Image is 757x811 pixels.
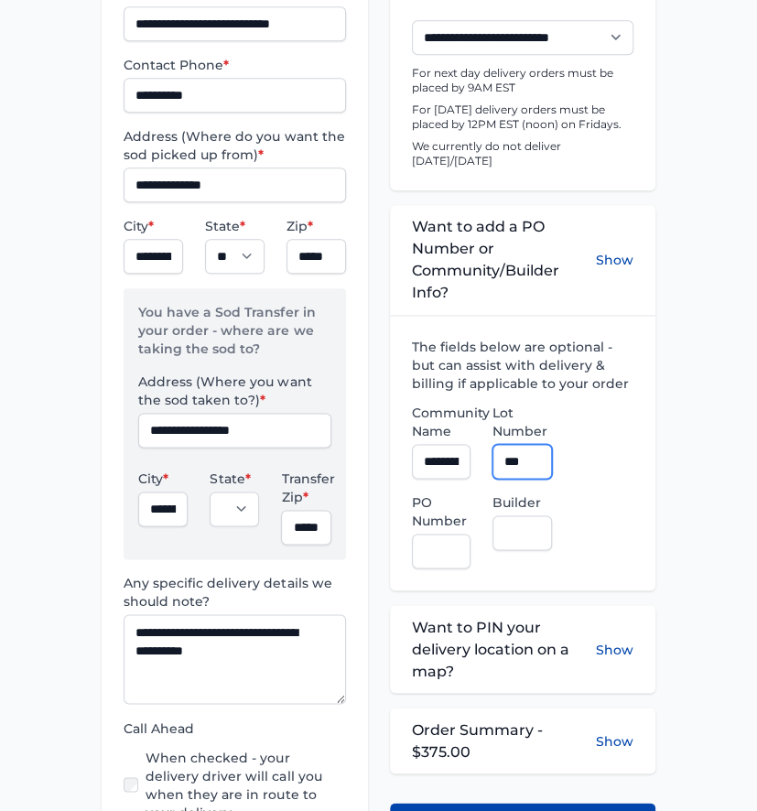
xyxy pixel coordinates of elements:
[412,66,633,95] p: For next day delivery orders must be placed by 9AM EST
[412,338,633,393] label: The fields below are optional - but can assist with delivery & billing if applicable to your order
[124,127,345,164] label: Address (Where do you want the sod picked up from)
[412,139,633,168] p: We currently do not deliver [DATE]/[DATE]
[412,404,471,440] label: Community Name
[412,719,596,762] span: Order Summary - $375.00
[492,493,552,512] label: Builder
[412,103,633,132] p: For [DATE] delivery orders must be placed by 12PM EST (noon) on Fridays.
[412,216,596,304] span: Want to add a PO Number or Community/Builder Info?
[596,731,633,750] button: Show
[138,470,188,488] label: City
[138,373,330,409] label: Address (Where you want the sod taken to?)
[596,616,633,682] button: Show
[412,616,596,682] span: Want to PIN your delivery location on a map?
[412,493,471,530] label: PO Number
[205,217,265,235] label: State
[124,574,345,611] label: Any specific delivery details we should note?
[281,470,330,506] label: Transfer Zip
[124,217,183,235] label: City
[138,303,330,373] p: You have a Sod Transfer in your order - where are we taking the sod to?
[124,56,345,74] label: Contact Phone
[596,216,633,304] button: Show
[492,404,552,440] label: Lot Number
[124,719,345,737] label: Call Ahead
[287,217,346,235] label: Zip
[210,470,259,488] label: State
